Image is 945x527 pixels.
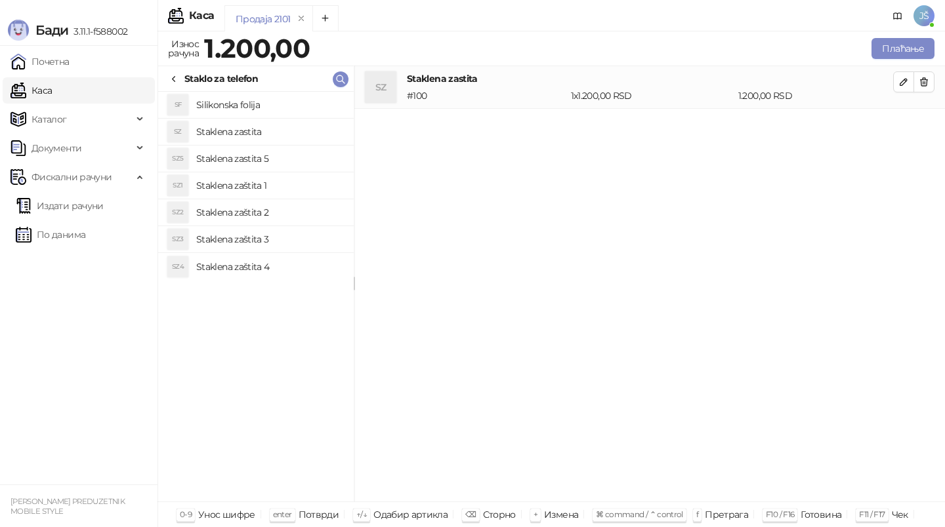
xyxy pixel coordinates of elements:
a: Документација [887,5,908,26]
div: Готовина [801,506,841,523]
div: SZ5 [167,148,188,169]
span: + [534,509,537,519]
div: 1 x 1.200,00 RSD [568,88,736,103]
div: Износ рачуна [165,35,201,62]
div: Одабир артикла [373,506,448,523]
div: Продаја 2101 [236,12,290,26]
div: SZ4 [167,256,188,277]
div: Каса [189,10,214,21]
div: Претрага [705,506,748,523]
span: ⌘ command / ⌃ control [596,509,683,519]
div: SZ2 [167,202,188,223]
h4: Staklena zaštita 2 [196,202,343,223]
h4: Staklena zastita [407,71,893,86]
div: SZ1 [167,175,188,196]
span: Фискални рачуни [31,164,112,190]
button: remove [293,13,310,24]
span: Бади [35,22,68,38]
span: ⌫ [465,509,476,519]
div: SZ [167,121,188,142]
div: # 100 [404,88,568,103]
div: Измена [544,506,578,523]
span: F11 / F17 [859,509,885,519]
h4: Staklena zastita 5 [196,148,343,169]
a: Каса [10,77,52,104]
button: Add tab [312,5,339,31]
img: Logo [8,20,29,41]
a: Издати рачуни [16,193,104,219]
div: SF [167,94,188,115]
span: 3.11.1-f588002 [68,26,127,37]
h4: Staklena zaštita 3 [196,229,343,250]
div: Staklo za telefon [184,71,258,86]
div: Потврди [299,506,339,523]
span: F10 / F16 [766,509,794,519]
div: SZ3 [167,229,188,250]
span: enter [273,509,292,519]
div: grid [158,92,354,501]
span: Каталог [31,106,67,132]
div: Унос шифре [198,506,255,523]
h4: Staklena zaštita 1 [196,175,343,196]
span: f [696,509,698,519]
span: 0-9 [180,509,192,519]
a: Почетна [10,49,70,75]
button: Плаћање [871,38,934,59]
div: 1.200,00 RSD [736,88,896,103]
h4: Staklena zaštita 4 [196,256,343,277]
span: Документи [31,135,81,161]
h4: Staklena zastita [196,121,343,142]
strong: 1.200,00 [204,32,310,64]
div: Сторно [483,506,516,523]
span: ↑/↓ [356,509,367,519]
div: Чек [892,506,908,523]
h4: Silikonska folija [196,94,343,115]
div: SZ [365,71,396,103]
a: По данима [16,222,85,248]
span: JŠ [913,5,934,26]
small: [PERSON_NAME] PREDUZETNIK MOBILE STYLE [10,497,125,516]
